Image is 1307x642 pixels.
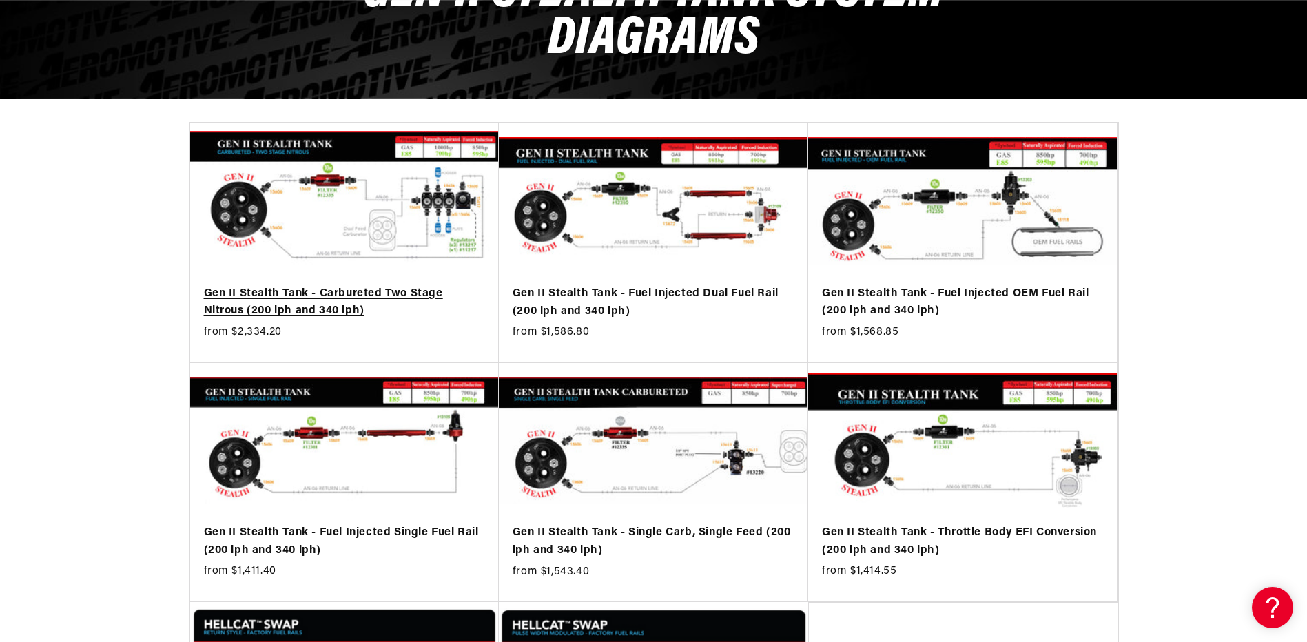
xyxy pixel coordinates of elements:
[513,285,794,320] a: Gen II Stealth Tank - Fuel Injected Dual Fuel Rail (200 lph and 340 lph)
[822,285,1103,320] a: Gen II Stealth Tank - Fuel Injected OEM Fuel Rail (200 lph and 340 lph)
[513,524,794,559] a: Gen II Stealth Tank - Single Carb, Single Feed (200 lph and 340 lph)
[822,524,1103,559] a: Gen II Stealth Tank - Throttle Body EFI Conversion (200 lph and 340 lph)
[204,285,485,320] a: Gen II Stealth Tank - Carbureted Two Stage Nitrous (200 lph and 340 lph)
[204,524,485,559] a: Gen II Stealth Tank - Fuel Injected Single Fuel Rail (200 lph and 340 lph)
